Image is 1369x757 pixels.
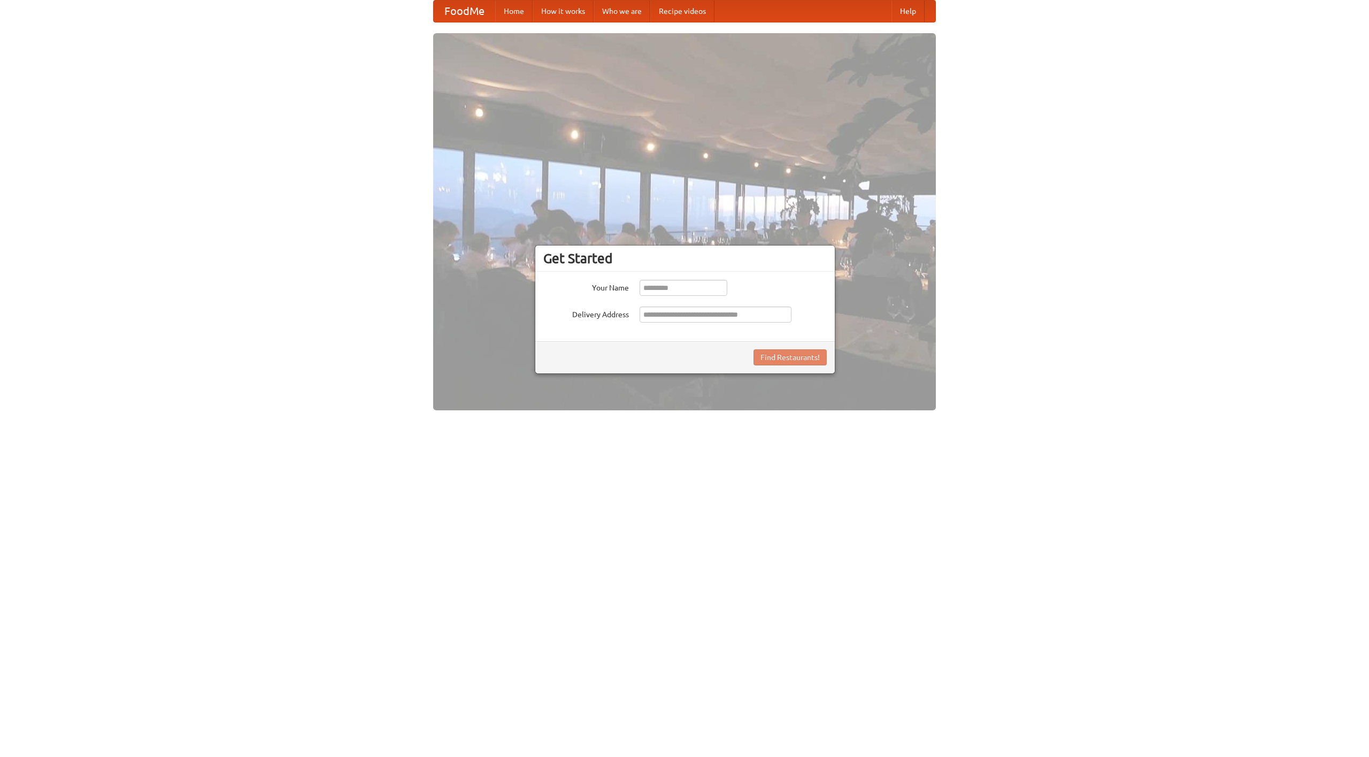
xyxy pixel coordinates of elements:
a: Help [891,1,925,22]
label: Your Name [543,280,629,293]
a: Recipe videos [650,1,714,22]
label: Delivery Address [543,307,629,320]
a: Who we are [594,1,650,22]
a: Home [495,1,533,22]
a: FoodMe [434,1,495,22]
a: How it works [533,1,594,22]
h3: Get Started [543,250,827,266]
button: Find Restaurants! [753,349,827,365]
